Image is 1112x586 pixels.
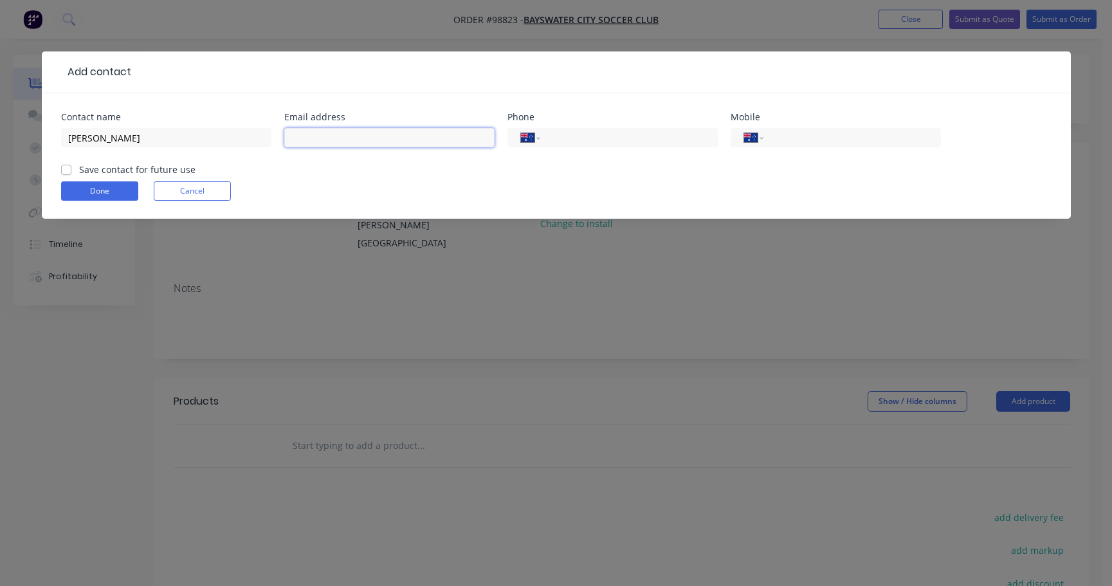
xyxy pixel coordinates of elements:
div: Contact name [61,113,271,122]
label: Save contact for future use [79,163,196,176]
div: Add contact [61,64,131,80]
div: Phone [507,113,718,122]
div: Mobile [731,113,941,122]
button: Cancel [154,181,231,201]
button: Done [61,181,138,201]
div: Email address [284,113,495,122]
